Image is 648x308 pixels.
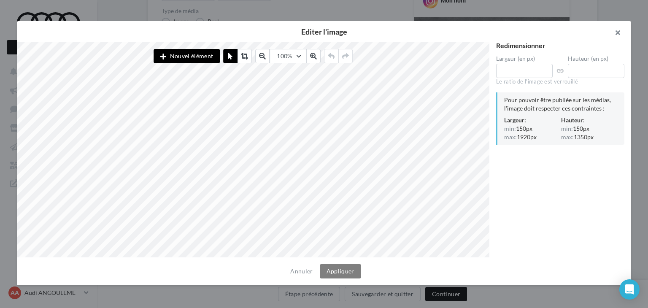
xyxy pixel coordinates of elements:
[287,266,316,276] button: Annuler
[568,56,624,62] label: Hauteur (en px)
[504,124,561,133] div: 150px
[154,49,220,63] button: Nouvel élément
[496,42,624,49] div: Redimensionner
[320,264,361,278] button: Appliquer
[561,124,618,133] div: 150px
[504,133,561,141] div: 1920px
[504,126,516,132] span: min:
[30,28,618,35] h2: Editer l'image
[561,116,618,124] div: Hauteur:
[619,279,640,300] div: Open Intercom Messenger
[504,96,618,113] div: Pour pouvoir être publiée sur les médias, l'image doit respecter ces contraintes :
[504,134,517,140] span: max:
[496,56,553,62] label: Largeur (en px)
[561,126,573,132] span: min:
[561,133,618,141] div: 1350px
[496,78,624,86] div: Le ratio de l'image est verrouillé
[561,134,574,140] span: max:
[504,116,561,124] div: Largeur:
[270,49,306,63] button: 100%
